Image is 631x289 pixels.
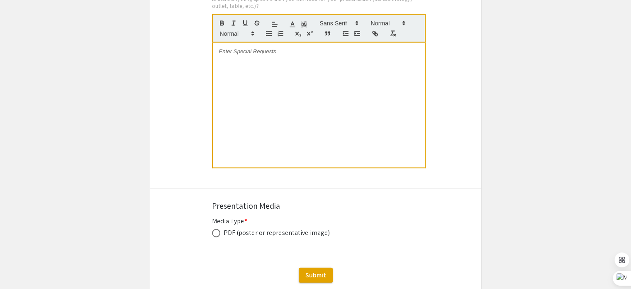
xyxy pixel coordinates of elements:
span: Submit [305,271,326,279]
div: PDF (poster or representative image) [224,228,330,238]
div: Presentation Media [212,200,419,212]
button: Submit [299,268,333,283]
mat-label: Media Type [212,217,247,225]
iframe: Chat [6,252,35,283]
